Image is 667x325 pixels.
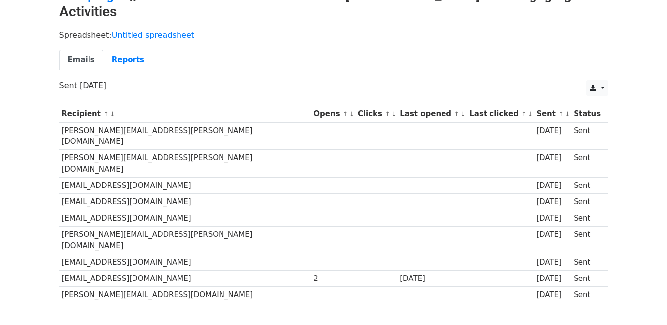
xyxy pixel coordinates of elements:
td: [EMAIL_ADDRESS][DOMAIN_NAME] [59,254,311,270]
a: ↑ [103,110,109,118]
a: ↓ [110,110,115,118]
p: Sent [DATE] [59,80,608,91]
td: [PERSON_NAME][EMAIL_ADDRESS][DOMAIN_NAME] [59,287,311,303]
a: ↓ [460,110,466,118]
a: Emails [59,50,103,70]
div: [DATE] [536,229,569,240]
td: [PERSON_NAME][EMAIL_ADDRESS][PERSON_NAME][DOMAIN_NAME] [59,227,311,254]
div: [DATE] [400,273,464,284]
td: [PERSON_NAME][EMAIL_ADDRESS][PERSON_NAME][DOMAIN_NAME] [59,150,311,178]
td: Sent [571,254,603,270]
a: ↑ [343,110,348,118]
div: [DATE] [536,213,569,224]
th: Clicks [356,106,398,122]
div: [DATE] [536,257,569,268]
a: Untitled spreadsheet [112,30,194,40]
td: Sent [571,150,603,178]
p: Spreadsheet: [59,30,608,40]
a: ↓ [349,110,355,118]
th: Opens [311,106,356,122]
iframe: Chat Widget [618,278,667,325]
th: Status [571,106,603,122]
td: [EMAIL_ADDRESS][DOMAIN_NAME] [59,210,311,227]
div: [DATE] [536,180,569,191]
a: ↑ [454,110,459,118]
th: Recipient [59,106,311,122]
a: ↓ [565,110,570,118]
td: [EMAIL_ADDRESS][DOMAIN_NAME] [59,270,311,286]
td: Sent [571,270,603,286]
div: [DATE] [536,273,569,284]
td: Sent [571,194,603,210]
td: Sent [571,287,603,303]
a: ↑ [385,110,390,118]
div: 2 [313,273,353,284]
td: [EMAIL_ADDRESS][DOMAIN_NAME] [59,177,311,193]
a: Reports [103,50,153,70]
td: [PERSON_NAME][EMAIL_ADDRESS][PERSON_NAME][DOMAIN_NAME] [59,122,311,150]
td: [EMAIL_ADDRESS][DOMAIN_NAME] [59,194,311,210]
a: ↓ [528,110,533,118]
a: ↑ [521,110,527,118]
th: Last clicked [467,106,534,122]
td: Sent [571,227,603,254]
th: Last opened [398,106,467,122]
div: [DATE] [536,152,569,164]
a: ↑ [558,110,564,118]
div: [DATE] [536,289,569,301]
th: Sent [534,106,571,122]
td: Sent [571,177,603,193]
a: ↓ [391,110,397,118]
div: [DATE] [536,125,569,137]
td: Sent [571,210,603,227]
td: Sent [571,122,603,150]
div: [DATE] [536,196,569,208]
